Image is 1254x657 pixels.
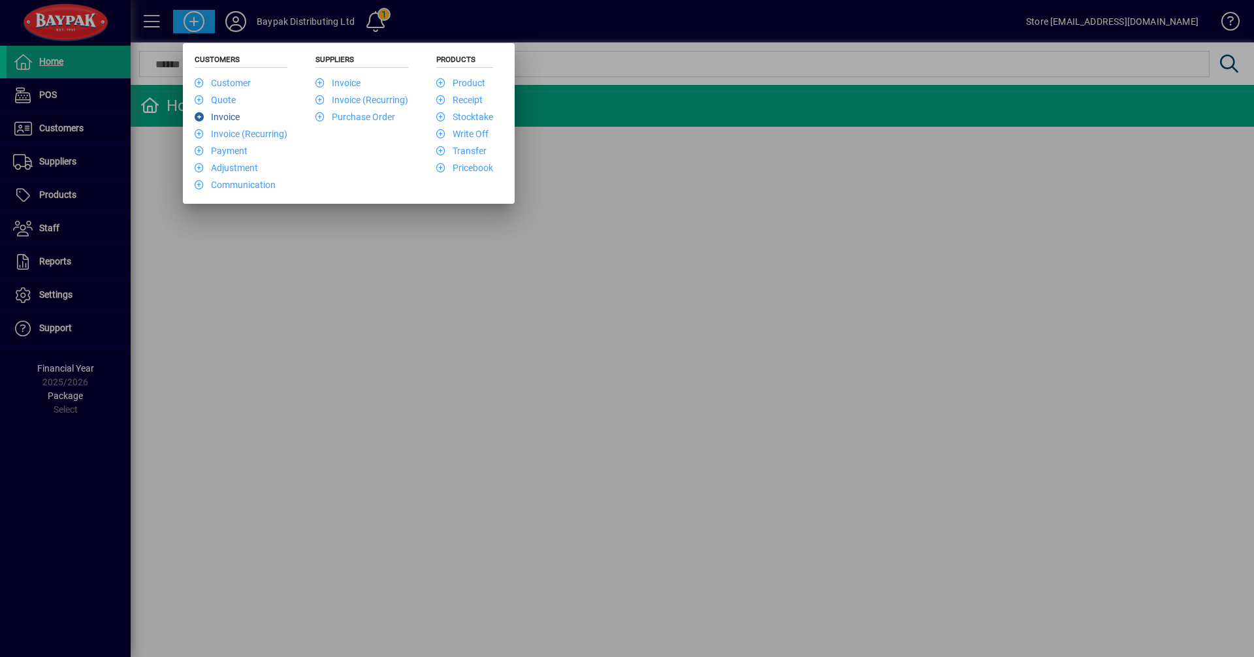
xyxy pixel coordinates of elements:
a: Invoice (Recurring) [315,95,408,105]
a: Invoice [315,78,361,88]
a: Receipt [436,95,483,105]
a: Quote [195,95,236,105]
a: Communication [195,180,276,190]
a: Write Off [436,129,489,139]
a: Stocktake [436,112,493,122]
a: Product [436,78,485,88]
a: Payment [195,146,248,156]
a: Customer [195,78,251,88]
a: Invoice [195,112,240,122]
h5: Products [436,55,493,68]
a: Adjustment [195,163,258,173]
a: Invoice (Recurring) [195,129,287,139]
a: Transfer [436,146,487,156]
a: Pricebook [436,163,493,173]
h5: Customers [195,55,287,68]
a: Purchase Order [315,112,395,122]
h5: Suppliers [315,55,408,68]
